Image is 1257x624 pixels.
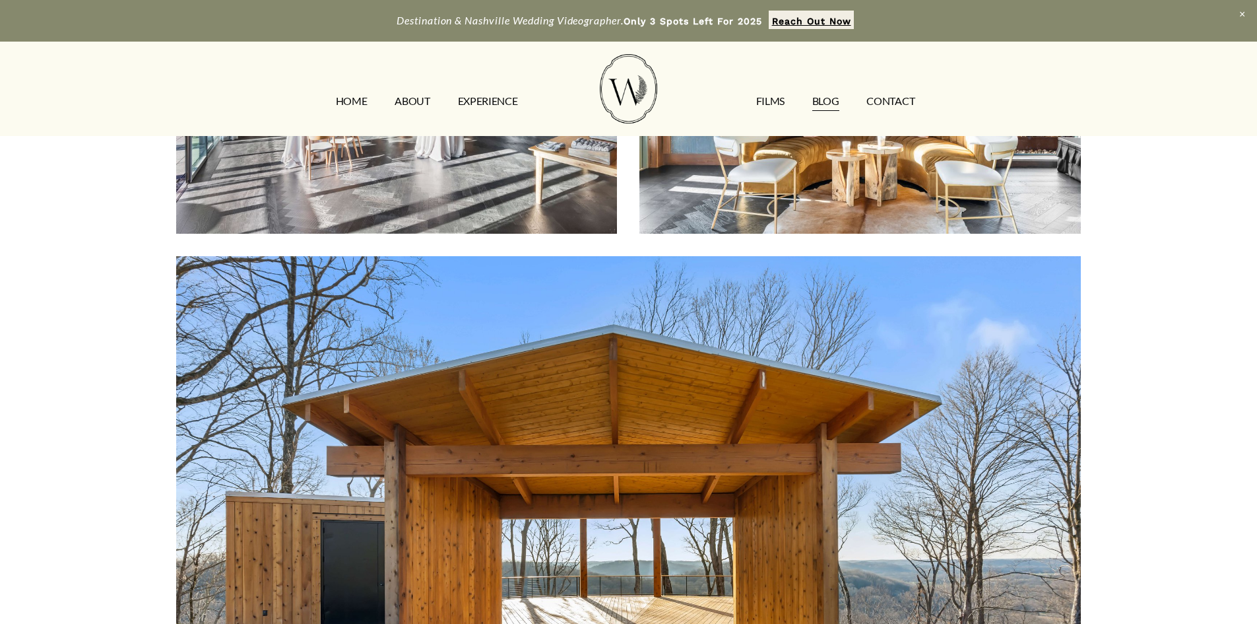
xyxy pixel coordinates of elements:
a: CONTACT [866,90,915,112]
strong: Reach Out Now [772,16,851,26]
a: Blog [812,90,839,112]
a: HOME [336,90,368,112]
a: Reach Out Now [769,11,854,29]
a: FILMS [756,90,785,112]
a: ABOUT [395,90,430,112]
a: EXPERIENCE [458,90,518,112]
img: Wild Fern Weddings [600,54,657,123]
